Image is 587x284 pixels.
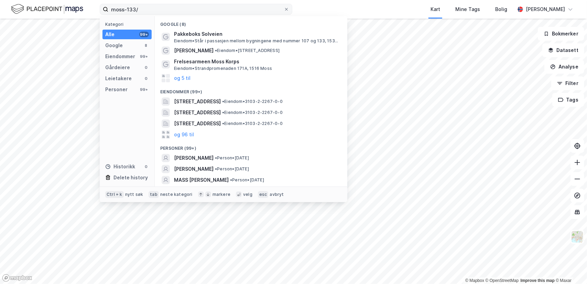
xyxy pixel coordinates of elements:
[222,99,224,104] span: •
[155,16,347,29] div: Google (8)
[431,5,440,13] div: Kart
[174,165,214,173] span: [PERSON_NAME]
[174,176,229,184] span: MASS [PERSON_NAME]
[542,43,584,57] button: Datasett
[486,278,519,283] a: OpenStreetMap
[174,74,191,82] button: og 5 til
[215,155,249,161] span: Person • [DATE]
[105,41,123,50] div: Google
[105,52,135,61] div: Eiendommer
[155,140,347,152] div: Personer (99+)
[174,97,221,106] span: [STREET_ADDRESS]
[230,177,232,182] span: •
[139,54,149,59] div: 99+
[174,108,221,117] span: [STREET_ADDRESS]
[108,4,284,14] input: Søk på adresse, matrikkel, gårdeiere, leietakere eller personer
[243,192,252,197] div: velg
[174,130,194,139] button: og 96 til
[495,5,507,13] div: Bolig
[553,251,587,284] div: Kontrollprogram for chat
[174,38,340,44] span: Eiendom • Står i passasjen mellom bygningene med nummer 107 og 133, 1533 Moss
[521,278,555,283] a: Improve this map
[230,177,264,183] span: Person • [DATE]
[105,30,115,39] div: Alle
[105,74,132,83] div: Leietakere
[160,192,193,197] div: neste kategori
[113,173,148,182] div: Delete history
[455,5,480,13] div: Mine Tags
[143,164,149,169] div: 0
[139,32,149,37] div: 99+
[213,192,230,197] div: markere
[215,48,217,53] span: •
[174,154,214,162] span: [PERSON_NAME]
[105,63,130,72] div: Gårdeiere
[105,22,152,27] div: Kategori
[174,119,221,128] span: [STREET_ADDRESS]
[465,278,484,283] a: Mapbox
[222,121,224,126] span: •
[526,5,565,13] div: [PERSON_NAME]
[215,166,249,172] span: Person • [DATE]
[544,60,584,74] button: Analyse
[105,191,124,198] div: Ctrl + k
[222,99,283,104] span: Eiendom • 3103-2-2267-0-0
[174,66,272,71] span: Eiendom • Strandpromenaden 171A, 1516 Moss
[143,43,149,48] div: 8
[551,76,584,90] button: Filter
[222,121,283,126] span: Eiendom • 3103-2-2267-0-0
[143,76,149,81] div: 0
[552,93,584,107] button: Tags
[105,162,135,171] div: Historikk
[270,192,284,197] div: avbryt
[2,274,32,282] a: Mapbox homepage
[215,48,280,53] span: Eiendom • [STREET_ADDRESS]
[571,230,584,243] img: Z
[222,110,283,115] span: Eiendom • 3103-2-2267-0-0
[553,251,587,284] iframe: Chat Widget
[125,192,143,197] div: nytt søk
[222,110,224,115] span: •
[143,65,149,70] div: 0
[538,27,584,41] button: Bokmerker
[174,30,339,38] span: Pakkeboks Solveien
[105,85,128,94] div: Personer
[174,57,339,66] span: Frelsesarmeen Moss Korps
[215,155,217,160] span: •
[258,191,269,198] div: esc
[155,84,347,96] div: Eiendommer (99+)
[149,191,159,198] div: tab
[174,46,214,55] span: [PERSON_NAME]
[139,87,149,92] div: 99+
[215,166,217,171] span: •
[11,3,83,15] img: logo.f888ab2527a4732fd821a326f86c7f29.svg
